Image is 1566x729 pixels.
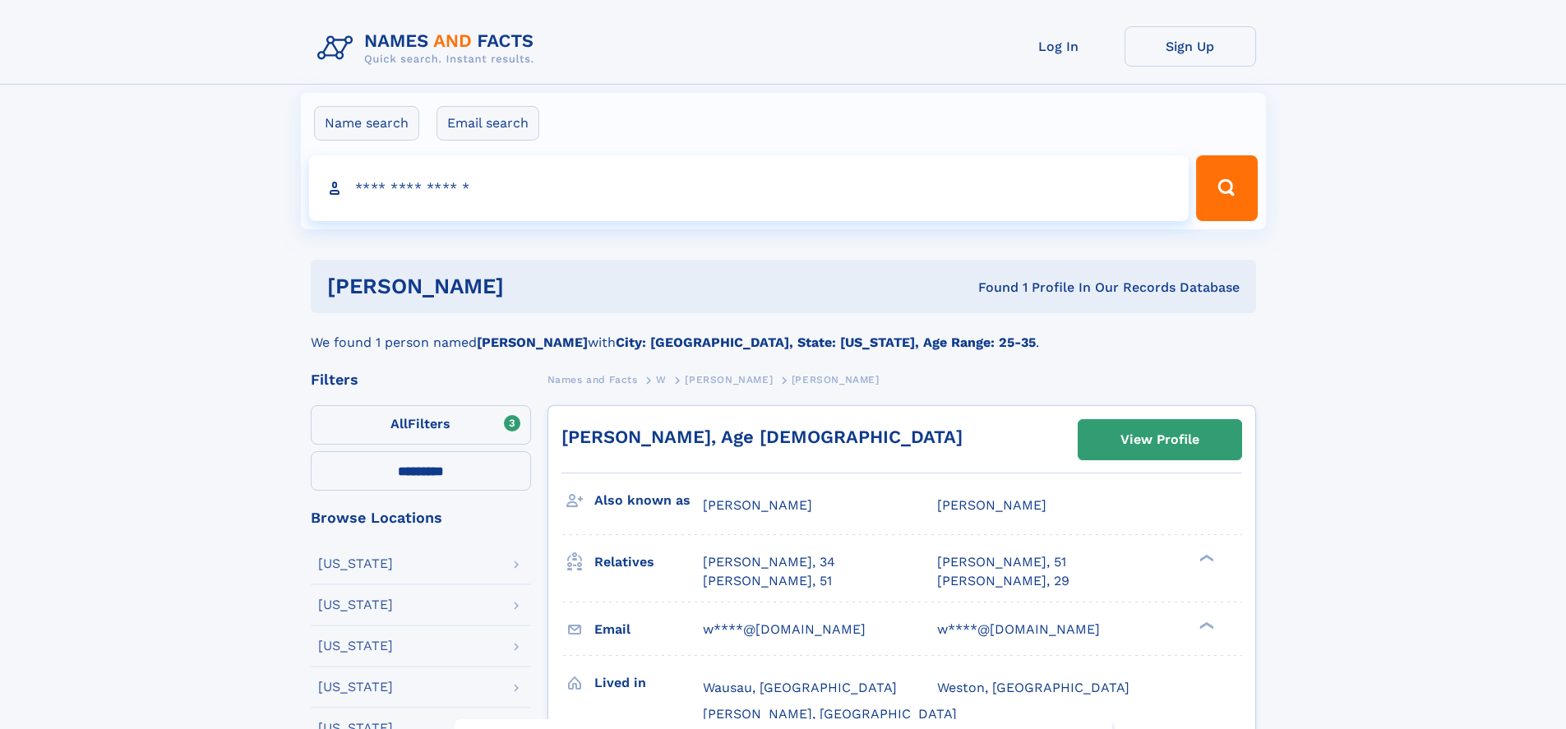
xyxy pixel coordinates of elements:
img: Logo Names and Facts [311,26,547,71]
a: Sign Up [1125,26,1256,67]
a: Log In [993,26,1125,67]
div: ❯ [1195,620,1215,630]
div: [US_STATE] [318,681,393,694]
span: [PERSON_NAME], [GEOGRAPHIC_DATA] [703,706,957,722]
a: W [656,369,667,390]
a: [PERSON_NAME] [685,369,773,390]
b: City: [GEOGRAPHIC_DATA], State: [US_STATE], Age Range: 25-35 [616,335,1036,350]
h3: Email [594,616,703,644]
h3: Also known as [594,487,703,514]
h1: [PERSON_NAME] [327,276,741,297]
span: W [656,374,667,385]
span: [PERSON_NAME] [685,374,773,385]
button: Search Button [1196,155,1257,221]
a: Names and Facts [547,369,638,390]
div: [US_STATE] [318,639,393,653]
div: Browse Locations [311,510,531,525]
div: [US_STATE] [318,557,393,570]
span: All [390,416,408,431]
label: Email search [437,106,539,141]
label: Name search [314,106,419,141]
label: Filters [311,405,531,445]
div: [US_STATE] [318,598,393,611]
input: search input [309,155,1190,221]
span: [PERSON_NAME] [937,497,1046,513]
span: [PERSON_NAME] [792,374,880,385]
div: We found 1 person named with . [311,313,1256,353]
h3: Lived in [594,669,703,697]
b: [PERSON_NAME] [477,335,588,350]
a: [PERSON_NAME], Age [DEMOGRAPHIC_DATA] [561,427,963,447]
a: [PERSON_NAME], 29 [937,572,1069,590]
a: View Profile [1079,420,1241,459]
span: Weston, [GEOGRAPHIC_DATA] [937,680,1129,695]
h3: Relatives [594,548,703,576]
a: [PERSON_NAME], 51 [703,572,832,590]
div: Filters [311,372,531,387]
span: [PERSON_NAME] [703,497,812,513]
div: ❯ [1195,553,1215,564]
div: Found 1 Profile In Our Records Database [741,279,1240,297]
a: [PERSON_NAME], 51 [937,553,1066,571]
div: View Profile [1120,421,1199,459]
a: [PERSON_NAME], 34 [703,553,835,571]
span: Wausau, [GEOGRAPHIC_DATA] [703,680,897,695]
